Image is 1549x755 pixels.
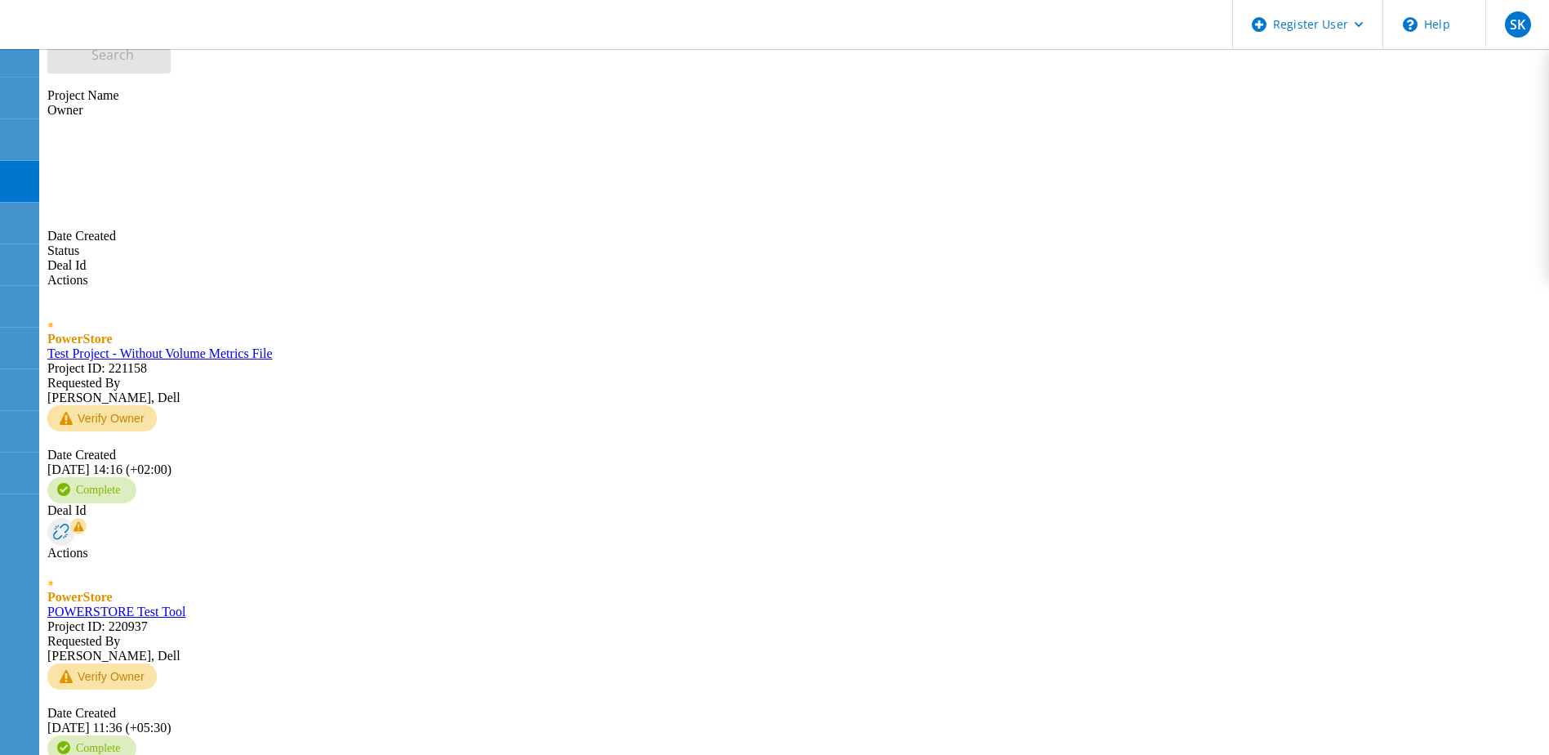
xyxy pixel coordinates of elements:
[47,376,1542,391] div: Requested By
[47,634,1542,663] div: [PERSON_NAME], Dell
[47,448,1542,477] div: [DATE] 14:16 (+02:00)
[47,273,1542,288] div: Actions
[47,503,1542,518] div: Deal Id
[47,448,1542,462] div: Date Created
[47,590,113,604] span: PowerStore
[47,405,157,431] button: Verify Owner
[47,346,273,360] a: Test Project - Without Volume Metrics File
[91,46,134,64] span: Search
[47,706,1542,721] div: Date Created
[47,258,1542,273] div: Deal Id
[47,243,1542,258] div: Status
[47,376,1542,405] div: [PERSON_NAME], Dell
[47,605,185,619] a: POWERSTORE Test Tool
[47,103,1542,118] div: Owner
[47,88,1542,103] div: Project Name
[47,332,113,346] span: PowerStore
[1403,17,1418,32] svg: \n
[47,361,147,375] span: Project ID: 221158
[47,663,157,690] button: Verify Owner
[47,706,1542,735] div: [DATE] 11:36 (+05:30)
[16,32,192,46] a: Live Optics Dashboard
[47,619,148,633] span: Project ID: 220937
[47,477,136,503] div: Complete
[47,37,171,74] button: Search
[1510,18,1525,31] span: SK
[47,634,1542,649] div: Requested By
[47,546,1542,561] div: Actions
[47,118,1542,243] div: Date Created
